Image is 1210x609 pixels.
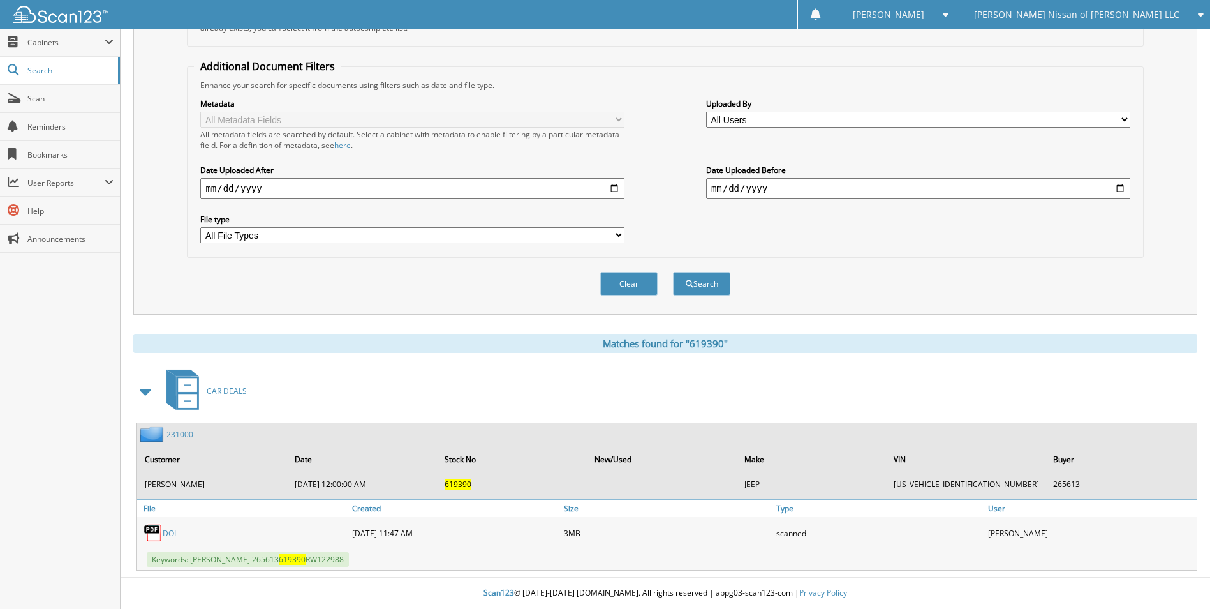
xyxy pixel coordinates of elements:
[887,446,1045,472] th: VIN
[27,177,105,188] span: User Reports
[288,446,437,472] th: Date
[349,520,561,546] div: [DATE] 11:47 AM
[1047,474,1195,495] td: 265613
[207,386,247,396] span: CAR DEALS
[137,500,349,517] a: File
[200,165,624,176] label: Date Uploaded After
[194,59,341,73] legend: Additional Document Filters
[738,474,887,495] td: JEEP
[279,554,306,565] span: 619390
[600,272,658,296] button: Clear
[974,11,1179,19] span: [PERSON_NAME] Nissan of [PERSON_NAME] LLC
[27,65,112,76] span: Search
[13,6,108,23] img: scan123-logo-white.svg
[706,165,1130,176] label: Date Uploaded Before
[27,206,114,216] span: Help
[445,479,471,490] span: 619390
[163,528,178,539] a: DOL
[773,520,985,546] div: scanned
[121,578,1210,609] div: © [DATE]-[DATE] [DOMAIN_NAME]. All rights reserved | appg03-scan123-com |
[706,98,1130,109] label: Uploaded By
[438,446,587,472] th: Stock No
[799,587,847,598] a: Privacy Policy
[738,446,887,472] th: Make
[27,149,114,160] span: Bookmarks
[985,500,1197,517] a: User
[138,446,287,472] th: Customer
[561,500,772,517] a: Size
[200,98,624,109] label: Metadata
[1146,548,1210,609] iframe: Chat Widget
[133,334,1197,353] div: Matches found for "619390"
[985,520,1197,546] div: [PERSON_NAME]
[561,520,772,546] div: 3MB
[166,429,193,440] a: 231000
[334,140,351,151] a: here
[588,446,737,472] th: New/Used
[138,474,287,495] td: [PERSON_NAME]
[706,178,1130,199] input: end
[159,366,247,416] a: CAR DEALS
[200,129,624,151] div: All metadata fields are searched by default. Select a cabinet with metadata to enable filtering b...
[288,474,437,495] td: [DATE] 12:00:00 AM
[673,272,730,296] button: Search
[1047,446,1195,472] th: Buyer
[349,500,561,517] a: Created
[853,11,924,19] span: [PERSON_NAME]
[588,474,737,495] td: --
[140,426,166,442] img: folder2.png
[27,234,114,244] span: Announcements
[200,178,624,199] input: start
[27,37,105,48] span: Cabinets
[887,474,1045,495] td: [US_VEHICLE_IDENTIFICATION_NUMBER]
[27,121,114,132] span: Reminders
[194,80,1136,91] div: Enhance your search for specific documents using filters such as date and file type.
[200,214,624,225] label: File type
[483,587,514,598] span: Scan123
[27,93,114,104] span: Scan
[144,523,163,543] img: PDF.png
[147,552,349,567] span: Keywords: [PERSON_NAME] 265613 RW122988
[773,500,985,517] a: Type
